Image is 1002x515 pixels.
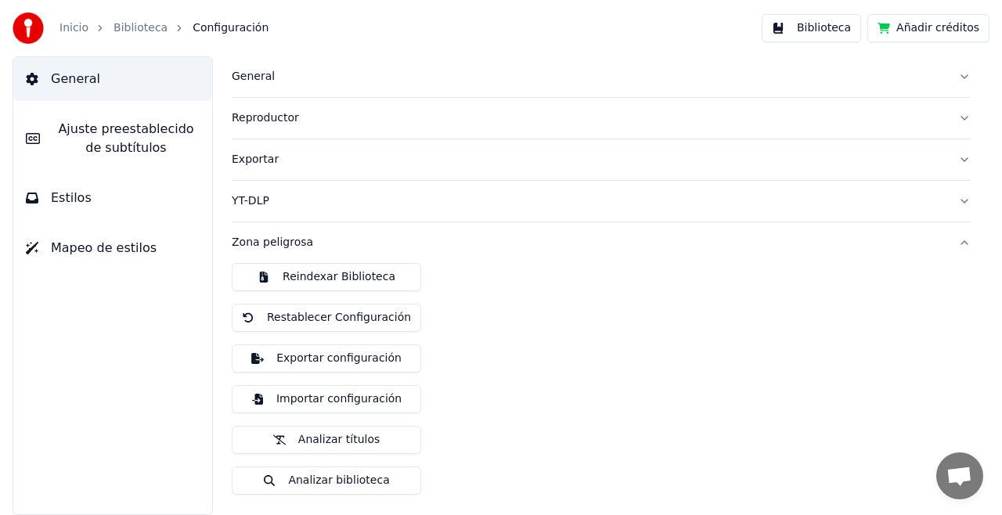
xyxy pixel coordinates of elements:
[232,304,421,332] button: Restablecer Configuración
[232,98,971,139] button: Reproductor
[59,20,269,36] nav: breadcrumb
[13,57,212,101] button: General
[232,426,421,454] button: Analizar títulos
[51,239,157,257] span: Mapeo de estilos
[114,20,168,36] a: Biblioteca
[232,69,946,85] div: General
[51,189,92,207] span: Estilos
[51,70,100,88] span: General
[232,385,421,413] button: Importar configuración
[13,13,44,44] img: youka
[232,181,971,221] button: YT-DLP
[232,263,971,507] div: Zona peligrosa
[13,226,212,270] button: Mapeo de estilos
[936,452,983,499] div: Chat abierto
[762,14,861,42] button: Biblioteca
[232,263,421,291] button: Reindexar Biblioteca
[13,176,212,220] button: Estilos
[52,120,200,157] span: Ajuste preestablecido de subtítulos
[59,20,88,36] a: Inicio
[13,107,212,170] button: Ajuste preestablecido de subtítulos
[232,139,971,180] button: Exportar
[193,20,269,36] span: Configuración
[232,193,946,209] div: YT-DLP
[232,152,946,167] div: Exportar
[232,110,946,126] div: Reproductor
[867,14,989,42] button: Añadir créditos
[232,235,946,250] div: Zona peligrosa
[232,56,971,97] button: General
[232,466,421,495] button: Analizar biblioteca
[232,222,971,263] button: Zona peligrosa
[232,344,421,373] button: Exportar configuración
